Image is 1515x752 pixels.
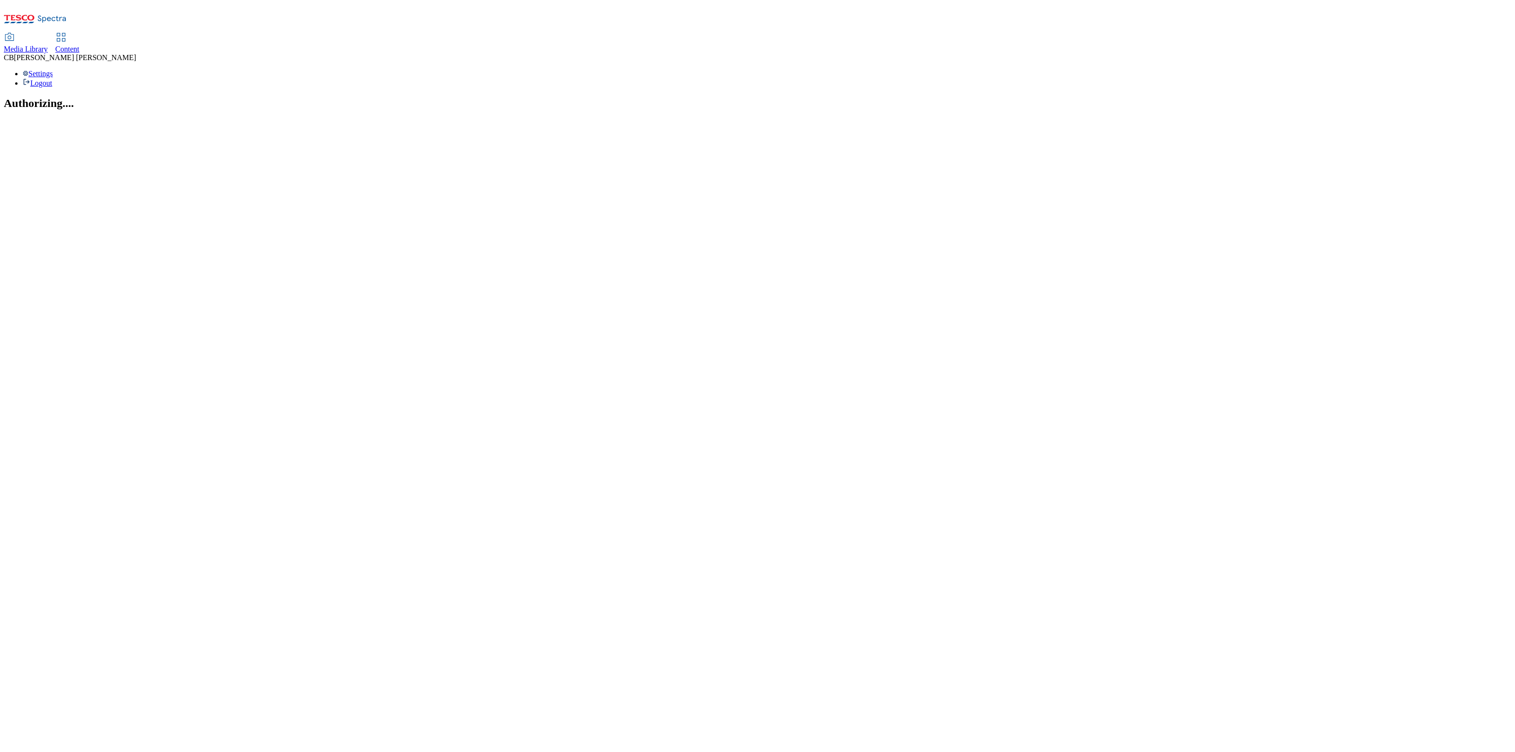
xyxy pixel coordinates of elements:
a: Settings [23,70,53,78]
h2: Authorizing.... [4,97,1511,110]
span: CB [4,53,14,62]
a: Content [55,34,80,53]
span: Content [55,45,80,53]
a: Media Library [4,34,48,53]
span: [PERSON_NAME] [PERSON_NAME] [14,53,136,62]
a: Logout [23,79,52,87]
span: Media Library [4,45,48,53]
